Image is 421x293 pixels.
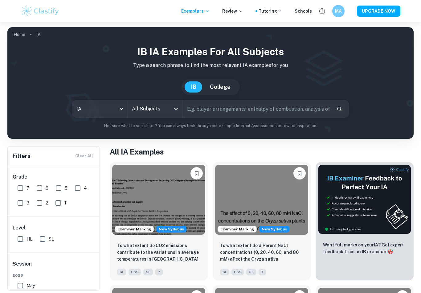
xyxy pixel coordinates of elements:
[21,5,60,17] img: Clastify logo
[222,8,243,14] p: Review
[14,30,25,39] a: Home
[259,226,289,233] span: New Syllabus
[27,282,35,289] span: May
[190,167,203,180] button: Bookmark
[323,241,406,255] p: Want full marks on your IA ? Get expert feedback from an IB examiner!
[181,8,210,14] p: Exemplars
[12,62,409,69] p: Type a search phrase to find the most relevant IA examples for you
[204,81,237,93] button: College
[46,200,48,206] span: 2
[185,81,202,93] button: IB
[65,185,67,192] span: 5
[318,165,411,234] img: Thumbnail
[13,173,95,181] h6: Grade
[27,236,32,242] span: HL
[72,100,127,118] div: IA
[12,123,409,129] p: Not sure what to search for? You can always look through our example Internal Assessments below f...
[117,242,200,263] p: To what extent do CO2 emissions contribute to the variations in average temperatures in Indonesia...
[332,5,345,17] button: MA
[231,269,244,275] span: ESS
[335,8,342,14] h6: MA
[316,162,414,280] a: ThumbnailWant full marks on yourIA? Get expert feedback from an IB examiner!
[156,226,186,233] span: New Syllabus
[388,249,393,254] span: 🎯
[12,44,409,59] h1: IB IA examples for all subjects
[129,269,141,275] span: ESS
[27,200,29,206] span: 3
[7,27,414,139] img: profile cover
[110,162,208,280] a: Examiner MarkingStarting from the May 2026 session, the ESS IA requirements have changed. We crea...
[112,165,205,235] img: ESS IA example thumbnail: To what extent do CO2 emissions contribu
[64,200,66,206] span: 1
[317,6,327,16] button: Help and Feedback
[49,236,54,242] span: SL
[36,31,41,38] p: IA
[293,167,306,180] button: Bookmark
[259,8,282,14] a: Tutoring
[218,226,256,232] span: Examiner Marking
[259,226,289,233] div: Starting from the May 2026 session, the ESS IA requirements have changed. We created this exempla...
[259,269,266,275] span: 7
[115,226,153,232] span: Examiner Marking
[220,242,303,263] p: To what extent do diPerent NaCl concentrations (0, 20, 40, 60, and 80 mM) aPect the Oryza sativa ...
[156,226,186,233] div: Starting from the May 2026 session, the ESS IA requirements have changed. We created this exempla...
[27,185,29,192] span: 7
[215,165,308,235] img: ESS IA example thumbnail: To what extent do diPerent NaCl concentr
[46,185,48,192] span: 6
[117,269,126,275] span: IA
[143,269,153,275] span: SL
[213,162,311,280] a: Examiner MarkingStarting from the May 2026 session, the ESS IA requirements have changed. We crea...
[295,8,312,14] a: Schools
[183,100,332,118] input: E.g. player arrangements, enthalpy of combustion, analysis of a big city...
[110,146,414,157] h1: All IA Examples
[13,224,95,232] h6: Level
[334,104,345,114] button: Search
[357,6,400,17] button: UPGRADE NOW
[13,273,95,278] span: 2026
[172,105,180,113] button: Open
[13,260,95,273] h6: Session
[13,152,31,160] h6: Filters
[155,269,163,275] span: 7
[84,185,87,192] span: 4
[220,269,229,275] span: IA
[246,269,256,275] span: HL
